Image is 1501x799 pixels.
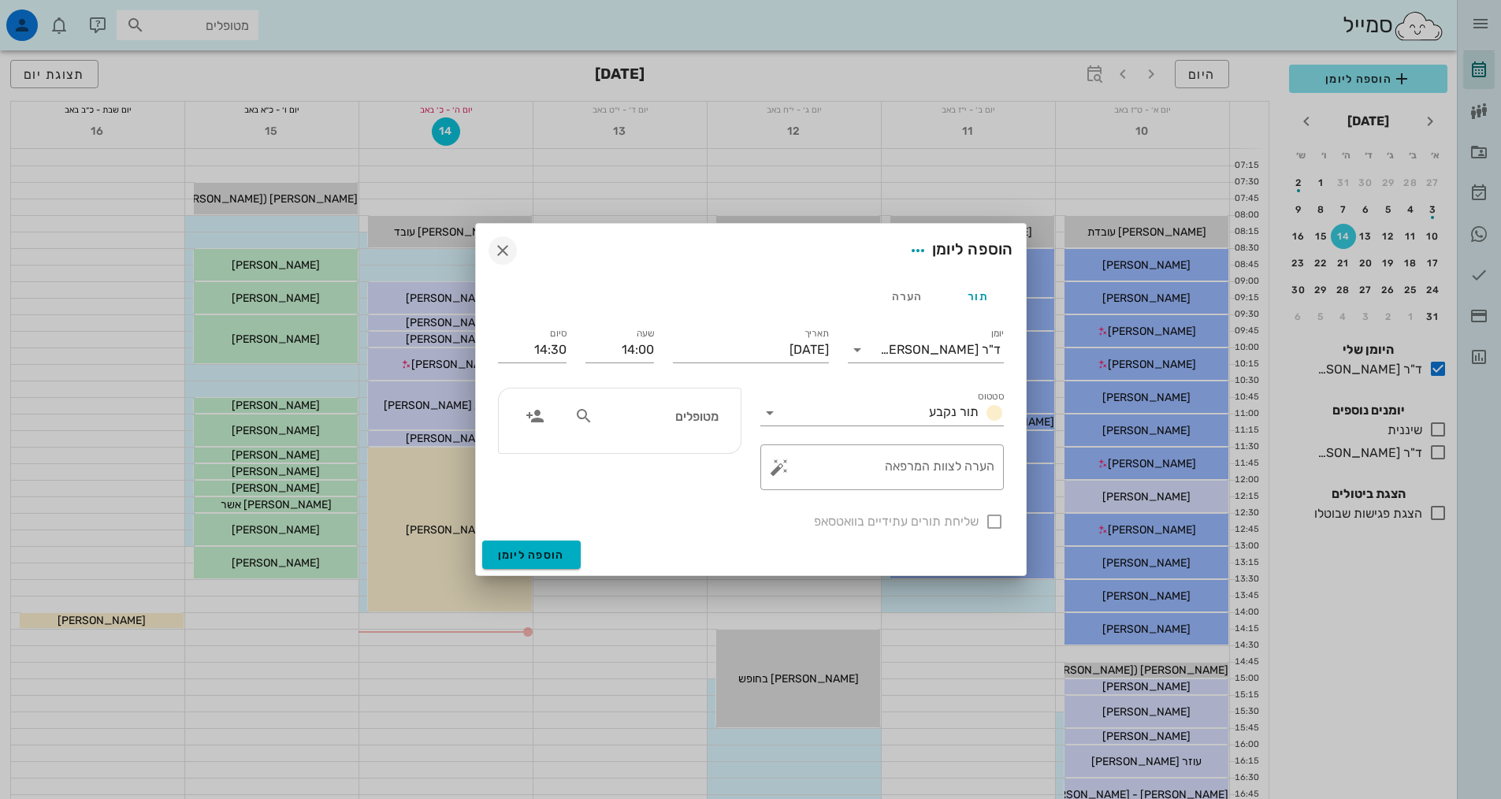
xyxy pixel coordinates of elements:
[880,343,1001,357] div: ד"ר [PERSON_NAME]
[978,391,1004,403] label: סטטוס
[942,277,1013,315] div: תור
[904,236,1013,265] div: הוספה ליומן
[871,277,942,315] div: הערה
[929,404,979,419] span: תור נקבע
[804,328,829,340] label: תאריך
[636,328,654,340] label: שעה
[760,400,1004,426] div: סטטוסתור נקבע
[848,337,1004,362] div: יומןד"ר [PERSON_NAME]
[990,328,1004,340] label: יומן
[550,328,567,340] label: סיום
[482,541,581,569] button: הוספה ליומן
[498,548,565,562] span: הוספה ליומן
